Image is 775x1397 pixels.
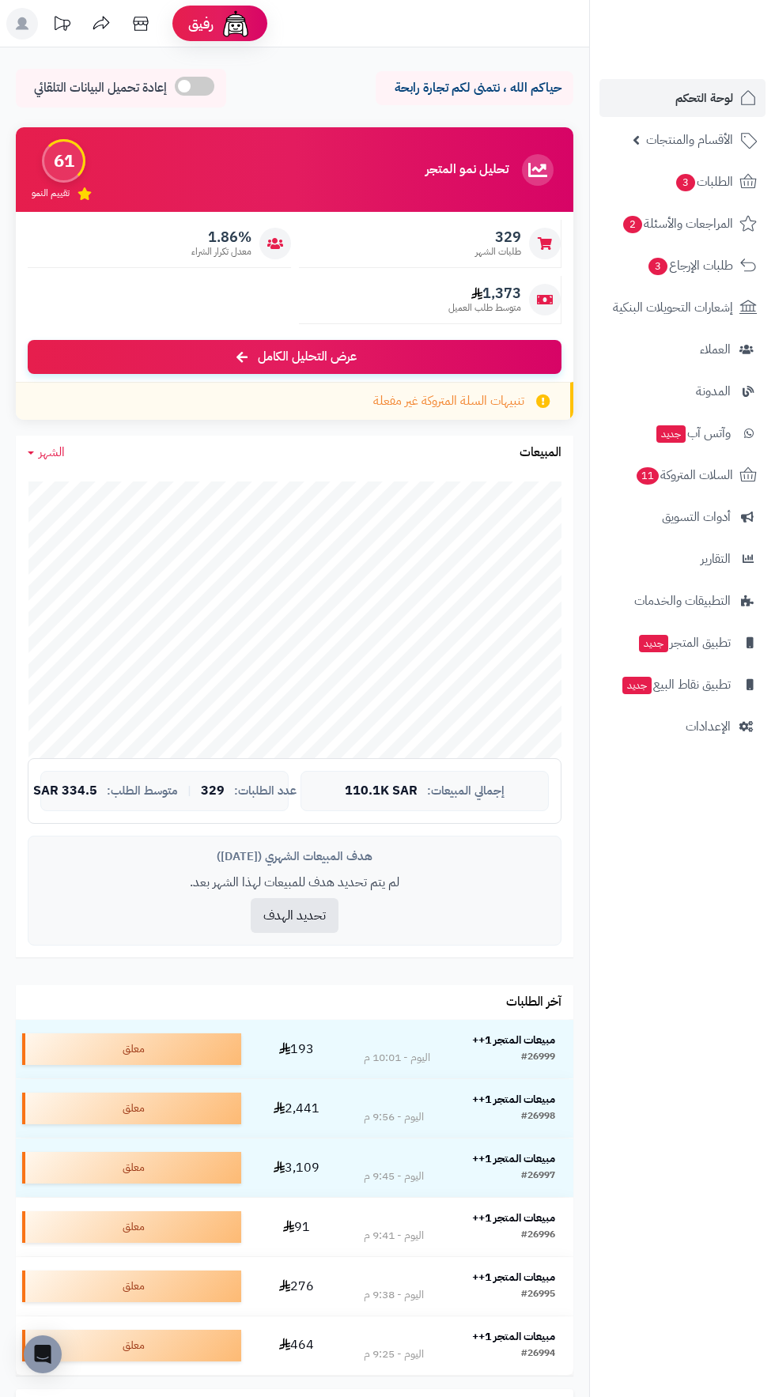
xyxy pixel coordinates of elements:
span: إشعارات التحويلات البنكية [613,296,733,319]
h3: آخر الطلبات [506,995,561,1010]
a: تحديثات المنصة [42,8,81,43]
strong: مبيعات المتجر 1++ [472,1269,555,1286]
a: لوحة التحكم [599,79,766,117]
p: حياكم الله ، نتمنى لكم تجارة رابحة [387,79,561,97]
button: تحديد الهدف [251,898,338,933]
div: اليوم - 10:01 م [364,1050,430,1066]
a: السلات المتروكة11 [599,456,766,494]
div: معلق [22,1093,241,1124]
span: جديد [656,425,686,443]
td: 193 [248,1020,345,1078]
div: #26995 [521,1287,555,1303]
div: #26997 [521,1169,555,1184]
span: جديد [622,677,652,694]
p: لم يتم تحديد هدف للمبيعات لهذا الشهر بعد. [40,874,549,892]
span: 329 [201,784,225,799]
a: عرض التحليل الكامل [28,340,561,374]
span: التقارير [701,548,731,570]
span: 1,373 [448,285,521,302]
img: logo-2.png [667,42,760,75]
span: جديد [639,635,668,652]
div: معلق [22,1152,241,1184]
span: إجمالي المبيعات: [427,784,505,798]
div: #26998 [521,1109,555,1125]
td: 464 [248,1316,345,1375]
span: الأقسام والمنتجات [646,129,733,151]
td: 91 [248,1198,345,1256]
span: 1.86% [191,228,251,246]
span: تقييم النمو [32,187,70,200]
span: رفيق [188,14,214,33]
span: عدد الطلبات: [234,784,297,798]
span: الطلبات [675,171,733,193]
span: إعادة تحميل البيانات التلقائي [34,79,167,97]
div: هدف المبيعات الشهري ([DATE]) [40,848,549,865]
span: أدوات التسويق [662,506,731,528]
span: | [187,785,191,797]
a: الطلبات3 [599,163,766,201]
div: #26999 [521,1050,555,1066]
span: تطبيق نقاط البيع [621,674,731,696]
div: #26996 [521,1228,555,1244]
h3: تحليل نمو المتجر [425,163,508,177]
a: التقارير [599,540,766,578]
span: 3 [648,258,667,275]
span: العملاء [700,338,731,361]
span: تنبيهات السلة المتروكة غير مفعلة [373,392,524,410]
span: طلبات الإرجاع [647,255,733,277]
div: اليوم - 9:38 م [364,1287,424,1303]
strong: مبيعات المتجر 1++ [472,1210,555,1226]
td: 3,109 [248,1138,345,1197]
strong: مبيعات المتجر 1++ [472,1091,555,1108]
div: اليوم - 9:41 م [364,1228,424,1244]
div: معلق [22,1211,241,1243]
span: المدونة [696,380,731,402]
div: Open Intercom Messenger [24,1335,62,1373]
span: 334.5 SAR [33,784,97,799]
a: العملاء [599,330,766,368]
h3: المبيعات [520,446,561,460]
div: اليوم - 9:45 م [364,1169,424,1184]
div: معلق [22,1033,241,1065]
a: المراجعات والأسئلة2 [599,205,766,243]
div: معلق [22,1271,241,1302]
a: أدوات التسويق [599,498,766,536]
div: #26994 [521,1346,555,1362]
div: معلق [22,1330,241,1361]
span: المراجعات والأسئلة [622,213,733,235]
a: إشعارات التحويلات البنكية [599,289,766,327]
span: 329 [475,228,521,246]
strong: مبيعات المتجر 1++ [472,1150,555,1167]
span: معدل تكرار الشراء [191,245,251,259]
a: المدونة [599,372,766,410]
img: ai-face.png [220,8,251,40]
span: 2 [623,216,642,233]
span: 110.1K SAR [345,784,418,799]
span: متوسط الطلب: [107,784,178,798]
div: اليوم - 9:25 م [364,1346,424,1362]
strong: مبيعات المتجر 1++ [472,1032,555,1048]
div: اليوم - 9:56 م [364,1109,424,1125]
td: 276 [248,1257,345,1316]
a: الإعدادات [599,708,766,746]
span: الإعدادات [686,715,731,738]
span: وآتس آب [655,422,731,444]
a: وآتس آبجديد [599,414,766,452]
span: التطبيقات والخدمات [634,590,731,612]
span: طلبات الشهر [475,245,521,259]
strong: مبيعات المتجر 1++ [472,1328,555,1345]
span: الشهر [39,443,65,462]
span: عرض التحليل الكامل [258,348,357,366]
td: 2,441 [248,1079,345,1138]
span: السلات المتروكة [635,464,733,486]
a: تطبيق المتجرجديد [599,624,766,662]
span: 3 [676,174,695,191]
a: تطبيق نقاط البيعجديد [599,666,766,704]
span: تطبيق المتجر [637,632,731,654]
span: 11 [637,467,659,485]
span: لوحة التحكم [675,87,733,109]
a: الشهر [28,444,65,462]
span: متوسط طلب العميل [448,301,521,315]
a: طلبات الإرجاع3 [599,247,766,285]
a: التطبيقات والخدمات [599,582,766,620]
